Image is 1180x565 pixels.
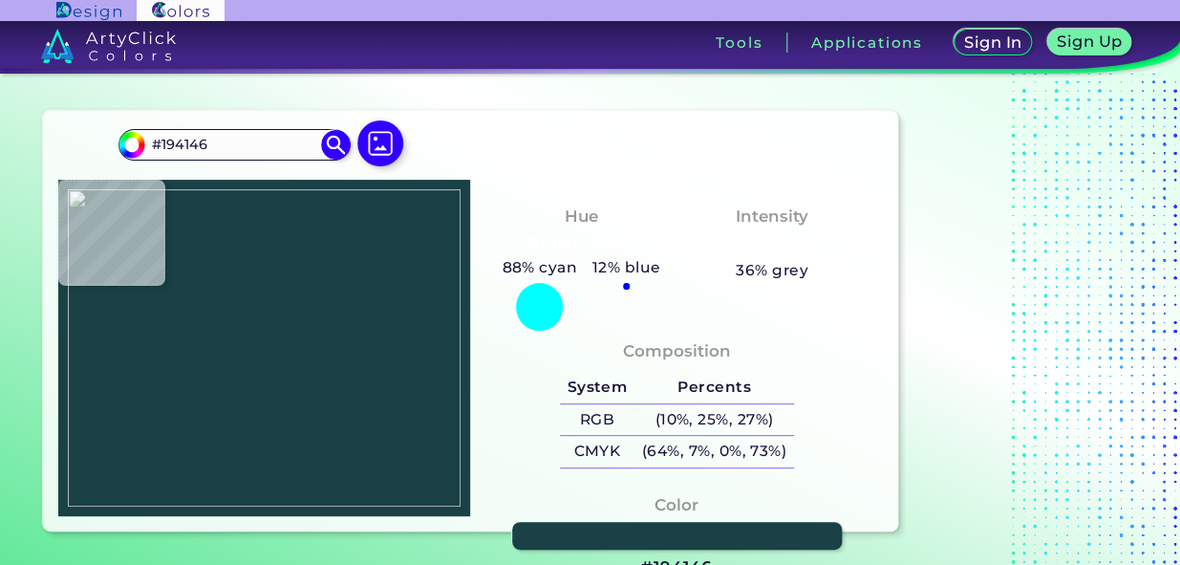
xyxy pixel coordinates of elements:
img: d4bc8c95-f655-41bb-971e-de251ee8fdf7 [68,189,461,508]
img: icon search [321,130,350,159]
h4: Hue [565,203,598,230]
h5: System [560,372,634,403]
h5: (64%, 7%, 0%, 73%) [634,436,794,467]
h5: 88% cyan [495,255,585,280]
h4: Composition [623,337,731,365]
img: logo_artyclick_colors_white.svg [41,29,176,63]
h5: 12% blue [585,255,668,280]
a: Sign In [954,29,1032,55]
h5: 36% grey [736,258,808,283]
h4: Intensity [736,203,808,230]
h5: Percents [634,372,794,403]
h5: (10%, 25%, 27%) [634,404,794,436]
h3: Medium [727,232,817,255]
img: ArtyClick Design logo [56,2,120,20]
input: type color.. [145,132,323,158]
a: Sign Up [1047,29,1131,55]
h5: CMYK [560,436,634,467]
h3: Bluish Cyan [519,232,643,255]
img: icon picture [357,120,403,166]
h3: Tools [716,35,762,50]
h5: RGB [560,404,634,436]
h4: Color [654,491,698,519]
h3: Applications [811,35,923,50]
h5: Sign In [964,34,1021,50]
h5: Sign Up [1057,33,1122,49]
